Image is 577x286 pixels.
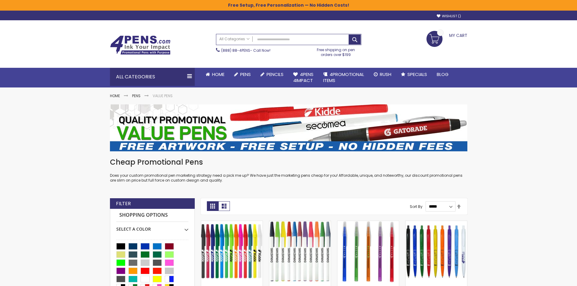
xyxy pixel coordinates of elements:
[110,68,195,86] div: All Categories
[256,68,288,81] a: Pencils
[110,93,120,98] a: Home
[407,71,427,77] span: Specials
[269,221,331,282] img: Belfast Value Stick Pen
[116,200,131,207] strong: Filter
[318,68,369,87] a: 4PROMOTIONALITEMS
[240,71,251,77] span: Pens
[201,68,229,81] a: Home
[288,68,318,87] a: 4Pens4impact
[269,221,331,226] a: Belfast Value Stick Pen
[201,221,263,282] img: Belfast B Value Stick Pen
[229,68,256,81] a: Pens
[110,157,467,167] h1: Cheap Promotional Pens
[293,71,313,84] span: 4Pens 4impact
[207,201,218,211] strong: Grid
[310,45,361,57] div: Free shipping on pen orders over $199
[337,221,399,282] img: Belfast Translucent Value Stick Pen
[323,71,364,84] span: 4PROMOTIONAL ITEMS
[221,48,250,53] a: (888) 88-4PENS
[153,93,173,98] strong: Value Pens
[110,157,467,183] div: Does your custom promotional pen marketing strategy need a pick me up? We have just the marketing...
[380,71,391,77] span: Rush
[110,104,467,151] img: Value Pens
[216,34,253,44] a: All Categories
[212,71,224,77] span: Home
[406,221,467,226] a: Custom Cambria Plastic Retractable Ballpoint Pen - Monochromatic Body Color
[406,221,467,282] img: Custom Cambria Plastic Retractable Ballpoint Pen - Monochromatic Body Color
[410,204,423,209] label: Sort By
[396,68,432,81] a: Specials
[221,48,270,53] span: - Call Now!
[219,37,250,41] span: All Categories
[369,68,396,81] a: Rush
[267,71,284,77] span: Pencils
[110,35,171,55] img: 4Pens Custom Pens and Promotional Products
[116,222,188,232] div: Select A Color
[437,14,461,18] a: Wishlist
[132,93,141,98] a: Pens
[432,68,453,81] a: Blog
[437,71,449,77] span: Blog
[201,221,263,226] a: Belfast B Value Stick Pen
[337,221,399,226] a: Belfast Translucent Value Stick Pen
[116,209,188,222] strong: Shopping Options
